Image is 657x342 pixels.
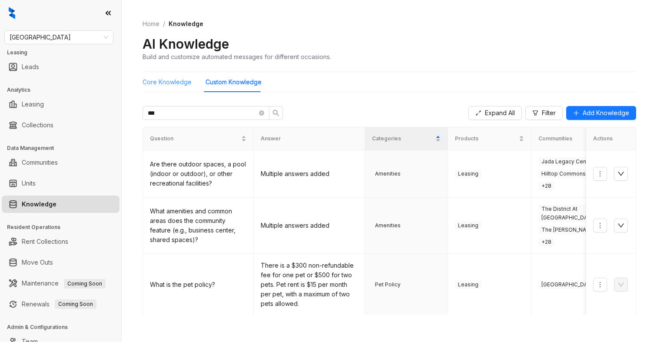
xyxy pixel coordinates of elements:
span: search [272,110,279,116]
span: Categories [372,135,434,143]
span: [GEOGRAPHIC_DATA] [538,280,599,289]
span: Products [455,135,517,143]
span: Pet Policy [372,280,404,289]
td: There is a $300 non-refundable fee for one pet or $500 for two pets. Pet rent is $15 per month pe... [254,254,365,316]
div: What is the pet policy? [150,280,246,289]
span: Add Knowledge [583,108,629,118]
span: Coming Soon [55,299,96,309]
div: Core Knowledge [143,77,192,87]
td: Multiple answers added [254,150,365,198]
li: Leads [2,58,119,76]
span: close-circle [259,110,264,116]
span: down [617,222,624,229]
img: logo [9,7,15,19]
h3: Resident Operations [7,223,121,231]
span: expand-alt [475,110,481,116]
span: Leasing [455,221,481,230]
th: Communities [531,127,614,150]
span: Question [150,135,239,143]
th: Answer [254,127,365,150]
li: Renewals [2,296,119,313]
span: more [597,222,604,229]
a: Collections [22,116,53,134]
span: The [PERSON_NAME] [538,226,599,234]
span: filter [532,110,538,116]
span: Coming Soon [64,279,106,289]
div: Build and customize automated messages for different occasions. [143,52,331,61]
span: The District At [GEOGRAPHIC_DATA] [538,205,604,222]
li: Units [2,175,119,192]
span: more [597,170,604,177]
span: Leasing [455,280,481,289]
span: Jada Legacy Central [538,157,597,166]
h3: Leasing [7,49,121,56]
h3: Admin & Configurations [7,323,121,331]
span: Communities [538,135,600,143]
li: / [163,19,165,29]
span: Knowledge [169,20,203,27]
li: Knowledge [2,196,119,213]
span: Filter [542,108,556,118]
th: Products [448,127,531,150]
div: What amenities and common areas does the community feature (e.g., business center, shared spaces)? [150,206,246,245]
td: Multiple answers added [254,198,365,254]
a: Leasing [22,96,44,113]
li: Communities [2,154,119,171]
a: Units [22,175,36,192]
h3: Data Management [7,144,121,152]
a: RenewalsComing Soon [22,296,96,313]
th: Question [143,127,254,150]
span: Expand All [485,108,515,118]
button: Add Knowledge [566,106,636,120]
span: Hilltop Commons [538,169,589,178]
a: Knowledge [22,196,56,213]
span: more [597,281,604,288]
li: Move Outs [2,254,119,271]
a: Move Outs [22,254,53,271]
span: Leasing [455,169,481,178]
a: Home [141,19,161,29]
span: Amenities [372,169,404,178]
li: Leasing [2,96,119,113]
a: Communities [22,154,58,171]
a: Leads [22,58,39,76]
span: down [617,170,624,177]
span: Amenities [372,221,404,230]
li: Maintenance [2,275,119,292]
button: Expand All [468,106,522,120]
a: Rent Collections [22,233,68,250]
h2: AI Knowledge [143,36,229,52]
div: Are there outdoor spaces, a pool (indoor or outdoor), or other recreational facilities? [150,159,246,188]
th: Actions [586,127,636,150]
span: Fairfield [10,31,108,44]
span: + 28 [538,238,554,246]
div: Custom Knowledge [206,77,262,87]
button: Filter [525,106,563,120]
li: Rent Collections [2,233,119,250]
h3: Analytics [7,86,121,94]
span: + 28 [538,182,554,190]
span: plus [573,110,579,116]
li: Collections [2,116,119,134]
